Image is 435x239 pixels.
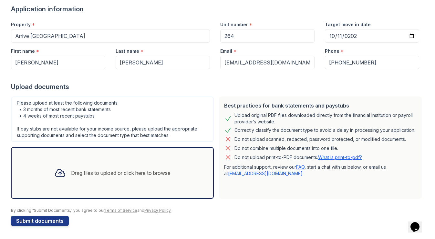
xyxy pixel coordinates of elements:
[234,112,417,125] div: Upload original PDF files downloaded directly from the financial institution or payroll provider’...
[11,216,69,226] button: Submit documents
[144,208,171,213] a: Privacy Policy.
[11,82,424,91] div: Upload documents
[116,48,139,54] label: Last name
[224,102,417,109] div: Best practices for bank statements and paystubs
[104,208,137,213] a: Terms of Service
[296,164,305,170] a: FAQ
[318,154,362,160] a: What is print-to-pdf?
[220,48,232,54] label: Email
[71,169,171,177] div: Drag files to upload or click here to browse
[11,97,214,142] div: Please upload at least the following documents: • 3 months of most recent bank statements • 4 wee...
[408,213,429,233] iframe: chat widget
[11,208,424,213] div: By clicking "Submit Documents," you agree to our and
[11,5,424,14] div: Application information
[325,48,339,54] label: Phone
[325,21,371,28] label: Target move in date
[228,171,303,176] a: [EMAIL_ADDRESS][DOMAIN_NAME]
[224,164,417,177] p: For additional support, review our , start a chat with us below, or email us at
[234,126,415,134] div: Correctly classify the document type to avoid a delay in processing your application.
[234,144,338,152] div: Do not combine multiple documents into one file.
[11,21,31,28] label: Property
[234,135,406,143] div: Do not upload scanned, redacted, password protected, or modified documents.
[234,154,362,161] p: Do not upload print-to-PDF documents.
[11,48,35,54] label: First name
[220,21,248,28] label: Unit number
